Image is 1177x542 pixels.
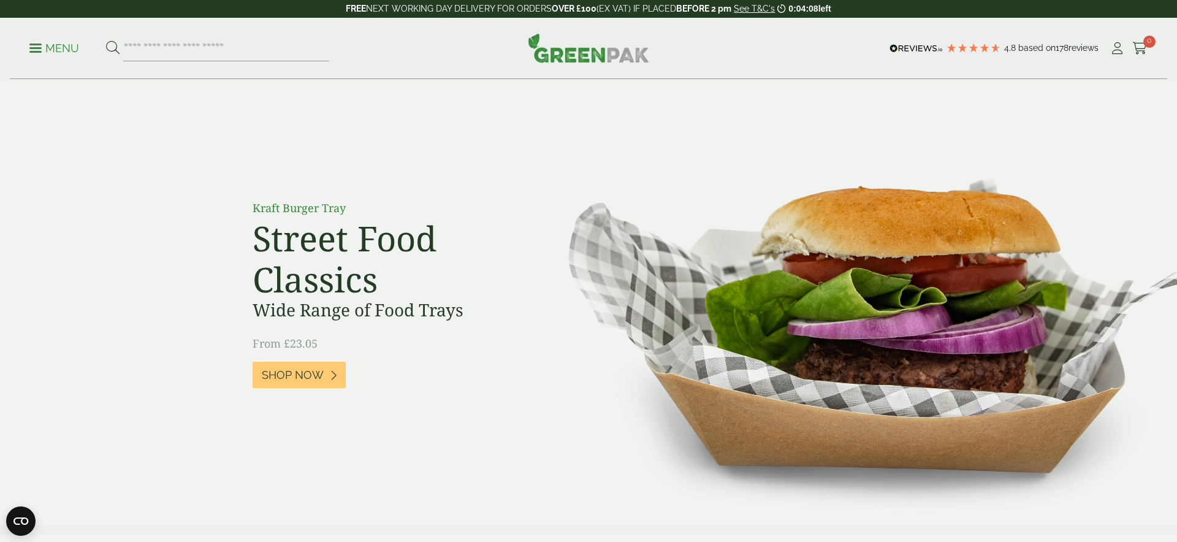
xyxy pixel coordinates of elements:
[889,44,943,53] img: REVIEWS.io
[552,4,596,13] strong: OVER £100
[1004,43,1018,53] span: 4.8
[788,4,818,13] span: 0:04:08
[1018,43,1056,53] span: Based on
[676,4,731,13] strong: BEFORE 2 pm
[734,4,775,13] a: See T&C's
[1132,42,1148,55] i: Cart
[29,41,79,53] a: Menu
[1068,43,1099,53] span: reviews
[346,4,366,13] strong: FREE
[253,362,346,388] a: Shop Now
[253,336,318,351] span: From £23.05
[528,33,649,63] img: GreenPak Supplies
[253,218,528,300] h2: Street Food Classics
[29,41,79,56] p: Menu
[1110,42,1125,55] i: My Account
[262,368,324,382] span: Shop Now
[253,200,528,216] p: Kraft Burger Tray
[1143,36,1156,48] span: 0
[530,80,1177,525] img: Street Food Classics
[1132,39,1148,58] a: 0
[1056,43,1068,53] span: 178
[253,300,528,321] h3: Wide Range of Food Trays
[818,4,831,13] span: left
[946,42,1001,53] div: 4.78 Stars
[6,506,36,536] button: Open CMP widget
